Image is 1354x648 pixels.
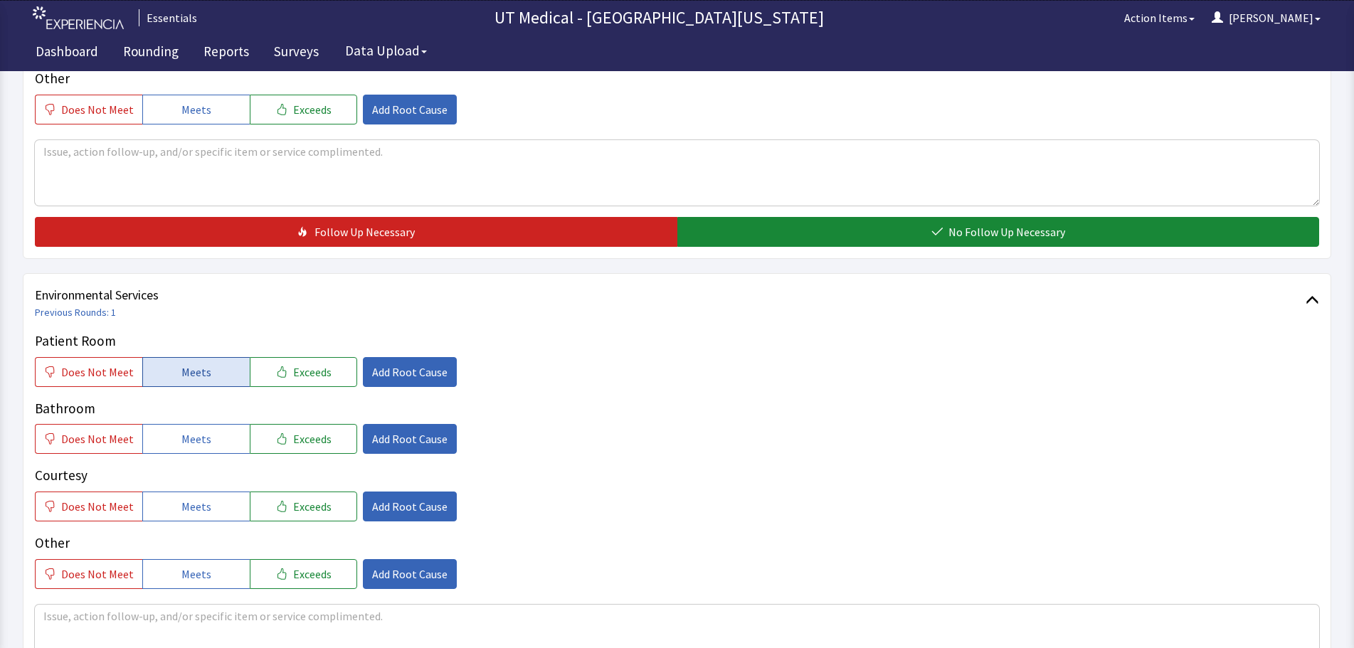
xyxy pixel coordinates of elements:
[203,6,1116,29] p: UT Medical - [GEOGRAPHIC_DATA][US_STATE]
[677,217,1320,247] button: No Follow Up Necessary
[142,424,250,454] button: Meets
[372,565,448,583] span: Add Root Cause
[35,95,142,124] button: Does Not Meet
[181,101,211,118] span: Meets
[293,363,332,381] span: Exceeds
[363,424,457,454] button: Add Root Cause
[314,223,415,240] span: Follow Up Necessary
[35,68,1319,89] p: Other
[181,430,211,447] span: Meets
[35,424,142,454] button: Does Not Meet
[35,398,1319,419] p: Bathroom
[112,36,189,71] a: Rounding
[263,36,329,71] a: Surveys
[61,498,134,515] span: Does Not Meet
[363,559,457,589] button: Add Root Cause
[142,492,250,521] button: Meets
[35,533,1319,553] p: Other
[372,498,448,515] span: Add Root Cause
[250,95,357,124] button: Exceeds
[1203,4,1329,32] button: [PERSON_NAME]
[139,9,197,26] div: Essentials
[293,430,332,447] span: Exceeds
[293,498,332,515] span: Exceeds
[193,36,260,71] a: Reports
[372,101,448,118] span: Add Root Cause
[33,6,124,30] img: experiencia_logo.png
[35,285,1306,305] span: Environmental Services
[35,357,142,387] button: Does Not Meet
[363,357,457,387] button: Add Root Cause
[35,306,116,319] a: Previous Rounds: 1
[35,465,1319,486] p: Courtesy
[35,559,142,589] button: Does Not Meet
[372,363,448,381] span: Add Root Cause
[142,559,250,589] button: Meets
[293,565,332,583] span: Exceeds
[363,95,457,124] button: Add Root Cause
[25,36,109,71] a: Dashboard
[61,430,134,447] span: Does Not Meet
[250,559,357,589] button: Exceeds
[181,363,211,381] span: Meets
[250,424,357,454] button: Exceeds
[181,498,211,515] span: Meets
[35,217,677,247] button: Follow Up Necessary
[61,565,134,583] span: Does Not Meet
[250,492,357,521] button: Exceeds
[293,101,332,118] span: Exceeds
[142,357,250,387] button: Meets
[181,565,211,583] span: Meets
[948,223,1065,240] span: No Follow Up Necessary
[142,95,250,124] button: Meets
[363,492,457,521] button: Add Root Cause
[1116,4,1203,32] button: Action Items
[35,492,142,521] button: Does Not Meet
[35,331,1319,351] p: Patient Room
[250,357,357,387] button: Exceeds
[61,363,134,381] span: Does Not Meet
[337,38,435,64] button: Data Upload
[61,101,134,118] span: Does Not Meet
[372,430,448,447] span: Add Root Cause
